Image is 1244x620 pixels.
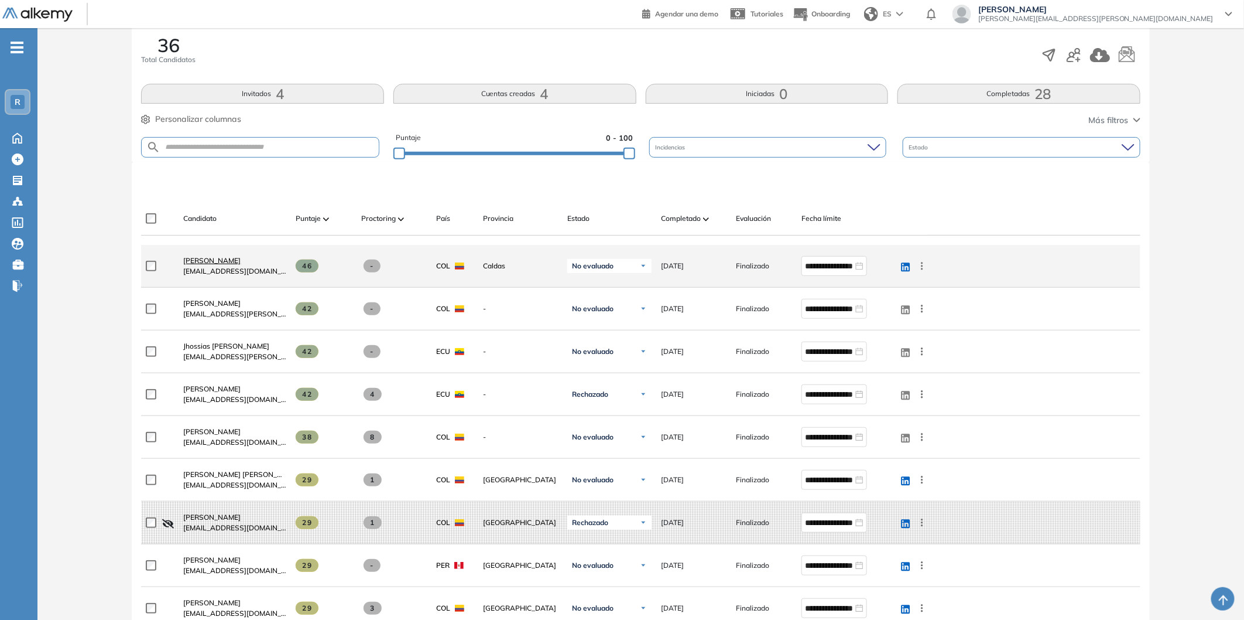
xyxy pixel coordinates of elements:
span: [PERSON_NAME] [183,256,241,265]
span: 46 [296,260,318,272]
span: 42 [296,388,318,401]
span: - [483,346,558,357]
a: Jhossias [PERSON_NAME] [183,341,286,352]
img: Logo [2,8,73,22]
span: ES [883,9,892,19]
span: [DATE] [661,389,684,400]
span: [DATE] [661,304,684,314]
img: Ícono de flecha [640,476,647,483]
span: [PERSON_NAME] [183,299,241,308]
span: - [483,389,558,400]
a: [PERSON_NAME] [183,384,286,394]
span: Agendar una demo [655,9,718,18]
img: SEARCH_ALT [146,140,160,155]
img: COL [455,434,464,441]
span: [EMAIL_ADDRESS][PERSON_NAME][DOMAIN_NAME] [183,352,286,362]
button: Cuentas creadas4 [393,84,636,104]
span: [EMAIL_ADDRESS][DOMAIN_NAME] [183,608,286,619]
a: [PERSON_NAME] [183,256,286,266]
span: Finalizado [736,432,769,442]
img: ECU [455,348,464,355]
span: COL [436,603,450,614]
span: 29 [296,602,318,615]
div: Estado [903,137,1140,158]
img: Ícono de flecha [640,305,647,312]
span: - [364,559,381,572]
span: Finalizado [736,346,769,357]
span: No evaluado [572,604,614,613]
button: Personalizar columnas [141,113,241,125]
span: [DATE] [661,432,684,442]
img: [missing "en.ARROW_ALT" translation] [323,217,329,221]
img: COL [455,476,464,483]
span: [PERSON_NAME] [183,598,241,607]
img: arrow [896,12,903,16]
img: Ícono de flecha [640,263,647,270]
a: [PERSON_NAME] [183,298,286,309]
span: No evaluado [572,475,614,485]
span: Tutoriales [750,9,783,18]
span: 3 [364,602,382,615]
span: R [15,97,20,107]
span: Personalizar columnas [155,113,241,125]
i: - [11,46,23,49]
span: [DATE] [661,560,684,571]
img: COL [455,519,464,526]
span: Total Candidatos [141,54,196,65]
span: COL [436,261,450,271]
span: Fecha límite [801,213,841,224]
span: - [364,260,381,272]
span: No evaluado [572,561,614,570]
span: Más filtros [1089,114,1129,127]
span: No evaluado [572,432,614,442]
span: [PERSON_NAME] [PERSON_NAME] [183,470,300,479]
span: 1 [364,516,382,529]
span: PER [436,560,450,571]
span: 29 [296,473,318,486]
span: Rechazado [572,518,608,527]
span: [PERSON_NAME] [183,513,241,522]
div: Incidencias [649,137,886,158]
span: COL [436,432,450,442]
button: Iniciadas0 [646,84,889,104]
span: [EMAIL_ADDRESS][DOMAIN_NAME] [183,523,286,533]
img: Ícono de flecha [640,562,647,569]
span: Finalizado [736,475,769,485]
button: Invitados4 [141,84,384,104]
button: Completadas28 [897,84,1140,104]
span: Candidato [183,213,217,224]
span: [EMAIL_ADDRESS][DOMAIN_NAME] [183,437,286,448]
span: Finalizado [736,603,769,614]
img: Ícono de flecha [640,434,647,441]
span: 29 [296,516,318,529]
span: - [483,304,558,314]
img: COL [455,263,464,270]
span: No evaluado [572,304,614,314]
a: [PERSON_NAME] [PERSON_NAME] [183,469,286,480]
img: Ícono de flecha [640,391,647,398]
span: [DATE] [661,475,684,485]
span: - [364,345,381,358]
img: ECU [455,391,464,398]
span: [GEOGRAPHIC_DATA] [483,560,558,571]
span: Incidencias [655,143,687,152]
span: [PERSON_NAME] [183,556,241,564]
img: world [864,7,878,21]
span: 36 [157,36,180,54]
a: [PERSON_NAME] [183,427,286,437]
span: COL [436,475,450,485]
img: PER [454,562,464,569]
span: [EMAIL_ADDRESS][DOMAIN_NAME] [183,566,286,576]
img: COL [455,605,464,612]
span: 29 [296,559,318,572]
span: No evaluado [572,261,614,271]
span: COL [436,517,450,528]
button: Más filtros [1089,114,1140,127]
span: [PERSON_NAME] [183,427,241,436]
img: Ícono de flecha [640,605,647,612]
span: 1 [364,473,382,486]
img: COL [455,305,464,312]
img: [missing "en.ARROW_ALT" translation] [398,217,404,221]
span: [GEOGRAPHIC_DATA] [483,475,558,485]
span: [DATE] [661,603,684,614]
